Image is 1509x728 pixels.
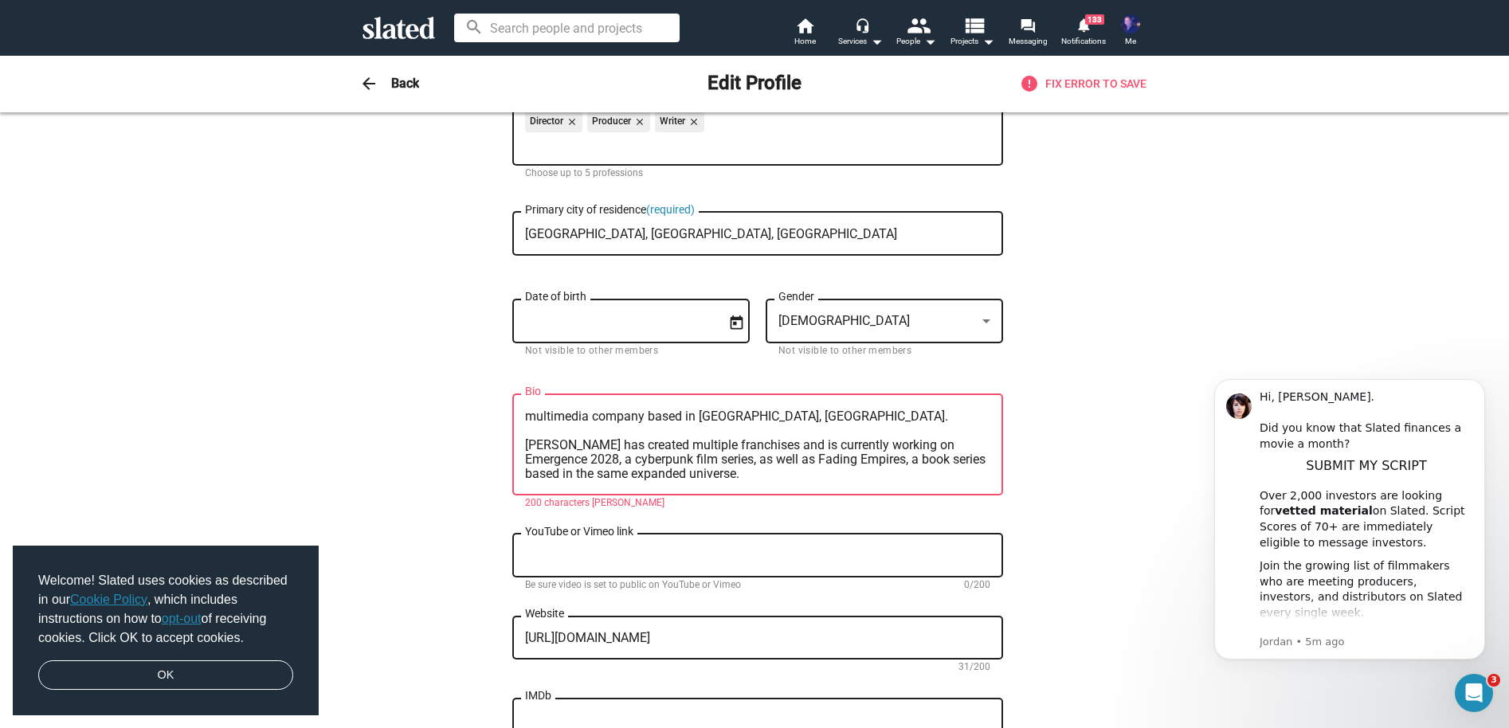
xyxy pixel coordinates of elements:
[867,32,886,51] mat-icon: arrow_drop_down
[950,32,994,51] span: Projects
[888,16,944,51] button: People
[563,115,578,129] mat-icon: close
[70,593,147,606] a: Cookie Policy
[525,579,741,592] mat-hint: Be sure video is set to public on YouTube or Vimeo
[778,345,911,358] mat-hint: Not visible to other members
[525,497,990,510] mat-error: 200 characters [PERSON_NAME]
[1056,16,1111,51] a: 133Notifications
[1111,11,1150,53] button: Ian KaneMe
[38,660,293,691] a: dismiss cookie message
[1190,359,1509,720] iframe: Intercom notifications message
[525,167,643,180] mat-hint: Choose up to 5 professions
[525,345,658,358] mat-hint: Not visible to other members
[1455,674,1493,712] iframe: Intercom live chat
[1121,14,1140,33] img: Ian Kane
[723,308,751,336] button: Open calendar
[920,32,939,51] mat-icon: arrow_drop_down
[838,32,883,51] div: Services
[454,14,680,42] input: Search people and projects
[685,115,700,129] mat-icon: close
[162,612,202,625] a: opt-out
[391,75,419,92] h3: Back
[1125,32,1136,51] span: Me
[907,14,930,37] mat-icon: people
[707,71,802,96] h2: Edit Profile
[962,14,986,37] mat-icon: view_list
[587,112,650,132] mat-chip: Producer
[525,112,582,132] mat-chip: Director
[1487,674,1500,687] span: 3
[978,32,998,51] mat-icon: arrow_drop_down
[795,16,814,35] mat-icon: home
[1009,32,1048,51] span: Messaging
[1020,74,1146,93] span: Fix Error to save
[944,16,1000,51] button: Projects
[655,112,704,132] mat-chip: Writer
[1000,16,1056,51] a: Messaging
[38,571,293,648] span: Welcome! Slated uses cookies as described in our , which includes instructions on how to of recei...
[1020,18,1035,33] mat-icon: forum
[1076,17,1091,32] mat-icon: notifications
[958,661,990,674] mat-hint: 31/200
[855,18,869,32] mat-icon: headset_mic
[1061,32,1106,51] span: Notifications
[1085,14,1104,25] span: 133
[1020,74,1039,93] mat-icon: error
[833,16,888,51] button: Services
[778,313,910,328] span: [DEMOGRAPHIC_DATA]
[359,74,378,93] mat-icon: arrow_back
[13,546,319,716] div: cookieconsent
[964,579,990,592] mat-hint: 0/200
[896,32,936,51] div: People
[777,16,833,51] a: Home
[794,32,816,51] span: Home
[631,115,645,129] mat-icon: close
